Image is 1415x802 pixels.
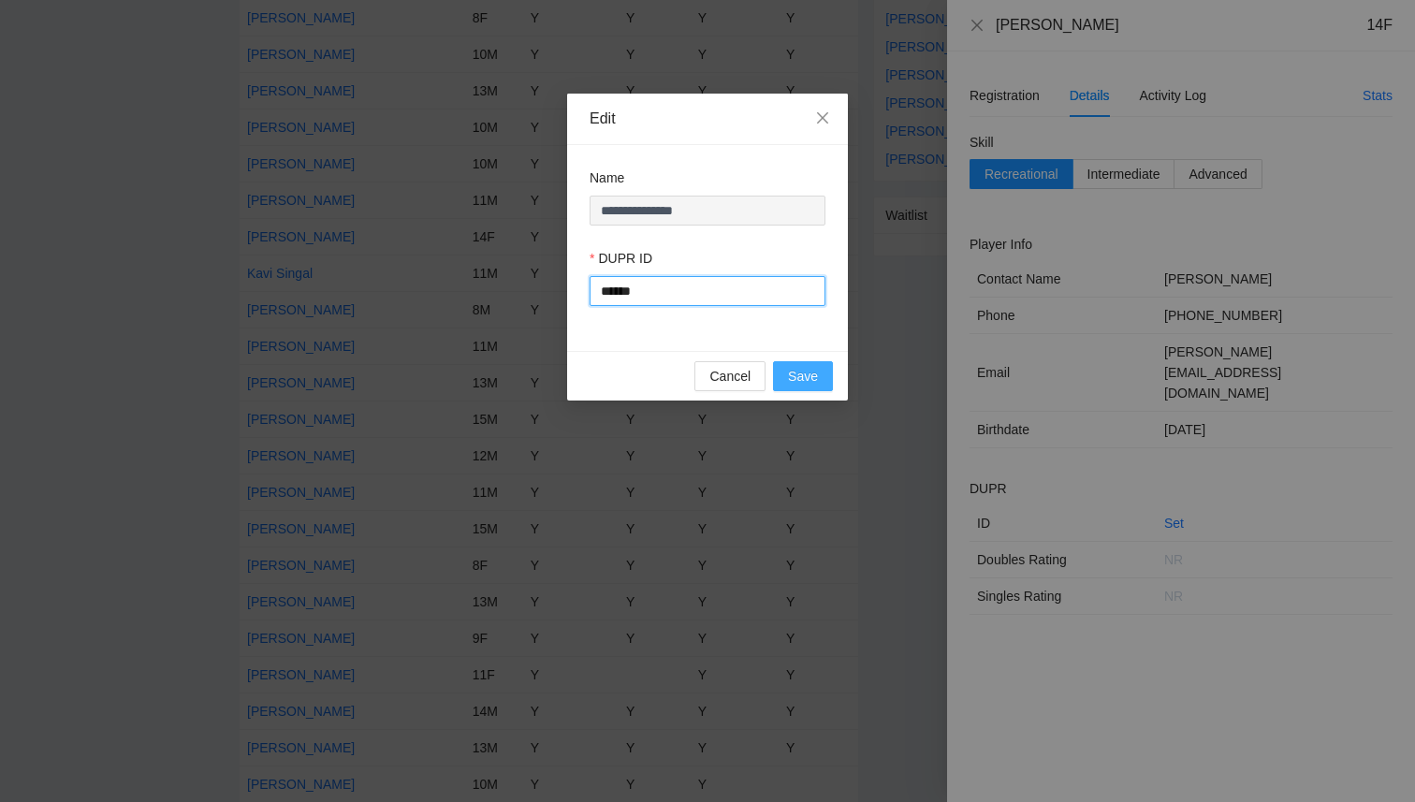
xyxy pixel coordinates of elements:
label: Name [590,168,624,188]
span: Cancel [709,366,751,386]
span: Save [788,366,818,386]
button: Close [797,94,848,144]
button: Cancel [694,361,766,391]
label: DUPR ID [590,248,652,269]
button: Save [773,361,833,391]
span: close [815,110,830,125]
input: DUPR ID [590,276,825,306]
div: Edit [590,109,825,129]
